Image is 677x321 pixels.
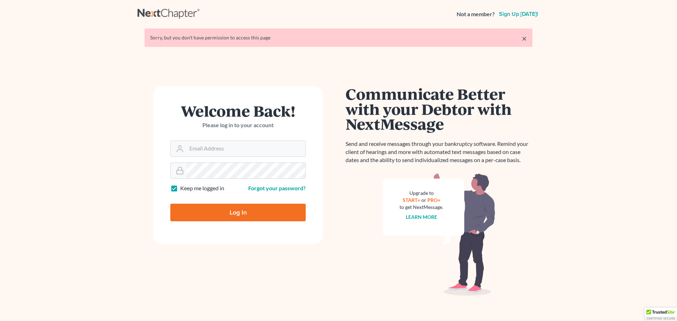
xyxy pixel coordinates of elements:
img: nextmessage_bg-59042aed3d76b12b5cd301f8e5b87938c9018125f34e5fa2b7a6b67550977c72.svg [383,173,495,296]
strong: Not a member? [457,10,495,18]
a: START+ [403,197,420,203]
div: TrustedSite Certified [645,308,677,321]
h1: Welcome Back! [170,103,306,118]
span: or [421,197,426,203]
input: Email Address [187,141,305,156]
h1: Communicate Better with your Debtor with NextMessage [346,86,532,131]
input: Log In [170,204,306,221]
label: Keep me logged in [180,184,224,192]
div: to get NextMessage. [400,204,443,211]
a: × [522,34,527,43]
p: Send and receive messages through your bankruptcy software. Remind your client of hearings and mo... [346,140,532,164]
a: PRO+ [427,197,440,203]
a: Sign up [DATE]! [498,11,539,17]
div: Upgrade to [400,190,443,197]
a: Learn more [406,214,437,220]
a: Forgot your password? [248,185,306,191]
div: Sorry, but you don't have permission to access this page [150,34,527,41]
p: Please log in to your account [170,121,306,129]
